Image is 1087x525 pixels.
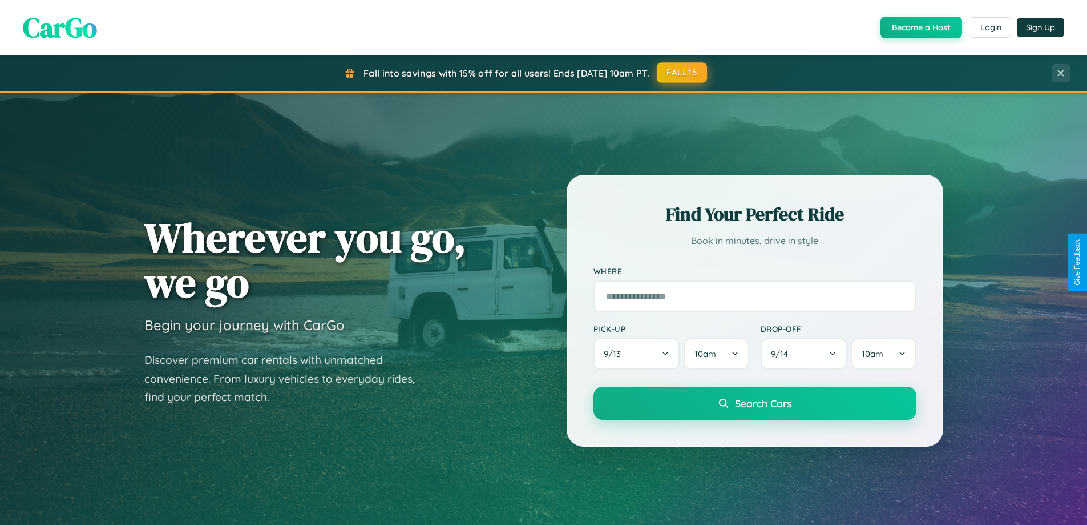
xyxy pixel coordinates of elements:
h2: Find Your Perfect Ride [593,202,916,227]
span: CarGo [23,9,97,46]
button: 9/13 [593,338,680,370]
h3: Begin your journey with CarGo [144,316,345,334]
p: Book in minutes, drive in style [593,233,916,249]
span: 9 / 14 [771,348,794,359]
button: 9/14 [761,338,847,370]
button: 10am [684,338,749,370]
button: Search Cars [593,387,916,420]
button: Sign Up [1017,18,1064,37]
div: Give Feedback [1073,239,1081,286]
button: Become a Host [880,17,962,38]
span: Search Cars [735,397,791,410]
span: 10am [862,348,883,359]
button: 10am [851,338,916,370]
button: FALL15 [657,62,707,83]
span: Fall into savings with 15% off for all users! Ends [DATE] 10am PT. [363,67,649,79]
h1: Wherever you go, we go [144,215,466,305]
label: Where [593,266,916,276]
label: Pick-up [593,324,749,334]
button: Login [971,17,1011,38]
span: 9 / 13 [604,348,627,359]
label: Drop-off [761,324,916,334]
p: Discover premium car rentals with unmatched convenience. From luxury vehicles to everyday rides, ... [144,351,430,407]
span: 10am [694,348,716,359]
